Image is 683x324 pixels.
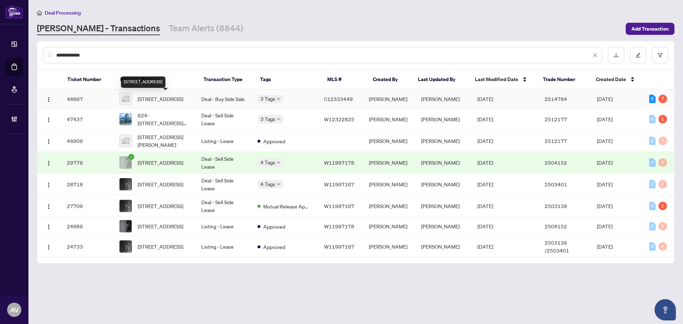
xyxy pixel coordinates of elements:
span: [STREET_ADDRESS] [138,159,183,166]
img: thumbnail-img [120,93,132,105]
td: 2512177 [539,130,591,152]
th: Trade Number [537,70,590,90]
td: 24989 [61,217,113,236]
button: Logo [43,241,54,252]
span: [DATE] [477,203,493,209]
td: [PERSON_NAME] [415,236,472,257]
td: 2514784 [539,90,591,108]
td: 2504152 [539,152,591,174]
button: download [608,47,624,63]
span: [STREET_ADDRESS] [138,202,183,210]
td: 2503401 [539,174,591,195]
span: close [593,53,598,58]
span: [PERSON_NAME] [369,116,407,122]
div: 0 [658,137,667,145]
div: 0 [658,222,667,230]
span: Created Date [596,75,626,83]
span: AV [10,305,18,315]
span: [DATE] [597,223,613,229]
a: [PERSON_NAME] - Transactions [37,22,160,35]
span: 3 Tags [260,95,275,103]
div: 0 [649,115,656,123]
span: [DATE] [597,181,613,187]
th: Last Modified Date [469,70,537,90]
span: [DATE] [477,116,493,122]
span: filter [658,53,663,58]
td: 27709 [61,195,113,217]
img: Logo [46,97,52,102]
span: home [37,10,42,15]
span: Last Modified Date [475,75,518,83]
td: 29776 [61,152,113,174]
span: [PERSON_NAME] [369,223,407,229]
th: Property Address [115,70,198,90]
td: 28718 [61,174,113,195]
span: [DATE] [477,243,493,250]
span: 3 Tags [260,115,275,123]
span: [STREET_ADDRESS] [138,95,183,103]
span: [DATE] [597,138,613,144]
td: 46909 [61,130,113,152]
div: 1 [658,202,667,210]
td: [PERSON_NAME] [415,195,472,217]
span: down [277,161,280,164]
img: thumbnail-img [120,135,132,147]
span: [DATE] [597,96,613,102]
td: [PERSON_NAME] [415,130,472,152]
span: W11997167 [324,203,354,209]
td: Deal - Sell Side Lease [196,195,252,217]
span: W11997178 [324,159,354,166]
td: [PERSON_NAME] [415,108,472,130]
button: Add Transaction [626,23,674,35]
span: W11997167 [324,243,354,250]
span: [DATE] [477,138,493,144]
div: [STREET_ADDRESS] [121,76,165,88]
img: thumbnail-img [120,240,132,253]
div: 0 [649,180,656,188]
td: Listing - Lease [196,236,252,257]
img: thumbnail-img [120,113,132,125]
span: down [277,97,280,101]
th: Created Date [590,70,643,90]
td: 2504152 [539,217,591,236]
td: Deal - Sell Side Lease [196,174,252,195]
button: filter [652,47,668,63]
span: 4 Tags [260,158,275,166]
span: down [277,182,280,186]
img: Logo [46,204,52,209]
span: C12333449 [324,96,353,102]
div: 0 [649,158,656,167]
span: [STREET_ADDRESS] [138,180,183,188]
span: download [614,53,619,58]
td: [PERSON_NAME] [415,152,472,174]
span: [STREET_ADDRESS][PERSON_NAME] [138,133,190,149]
span: [DATE] [597,116,613,122]
span: W12322825 [324,116,354,122]
span: Approved [263,223,285,230]
td: 24733 [61,236,113,257]
th: Created By [367,70,413,90]
span: W11997167 [324,181,354,187]
th: Transaction Type [198,70,254,90]
td: Deal - Buy Side Sale [196,90,252,108]
td: Deal - Sell Side Lease [196,108,252,130]
button: Logo [43,179,54,190]
span: [DATE] [477,96,493,102]
span: [DATE] [597,159,613,166]
span: 624-[STREET_ADDRESS][PERSON_NAME] [138,111,190,127]
img: Logo [46,244,52,250]
span: 4 Tags [260,180,275,188]
td: 47437 [61,108,113,130]
button: edit [630,47,646,63]
th: MLS # [322,70,367,90]
button: Logo [43,157,54,168]
div: 0 [658,242,667,251]
button: Logo [43,113,54,125]
td: [PERSON_NAME] [415,90,472,108]
button: Logo [43,93,54,105]
td: Listing - Lease [196,217,252,236]
div: 6 [649,95,656,103]
td: [PERSON_NAME] [415,174,472,195]
span: Mutual Release Approved [263,202,309,210]
td: 2503139 /2503401 [539,236,591,257]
